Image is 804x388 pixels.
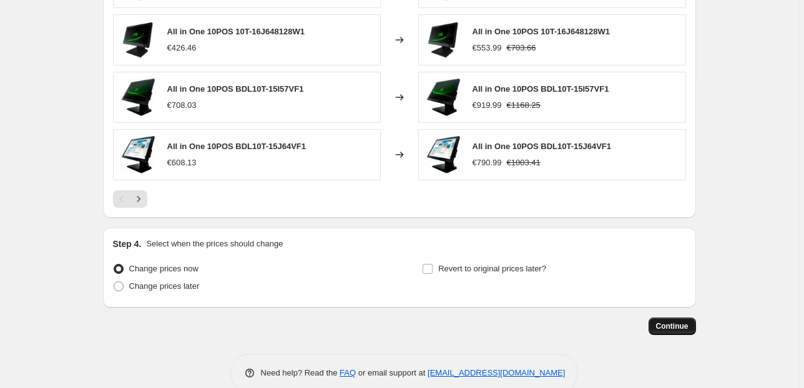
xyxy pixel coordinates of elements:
div: €708.03 [167,99,197,112]
img: all-in-one-10pos-10t-16j648128w1_1204592_80x.jpg [120,21,157,59]
span: Change prices now [129,264,199,273]
span: All in One 10POS BDL10T-15I57VF1 [167,84,304,94]
div: €553.99 [473,42,502,54]
img: all-in-one-10pos-10t-16j648128w1_1204592_80x.jpg [425,21,463,59]
div: €608.13 [167,157,197,169]
strike: €1003.41 [507,157,541,169]
div: €426.46 [167,42,197,54]
p: Select when the prices should change [146,238,283,250]
span: Change prices later [129,281,200,291]
img: all-in-one-10pos-bdl10t-15j64vf1_1185608_80x.jpg [425,136,463,173]
nav: Pagination [113,190,147,208]
img: all-in-one-10pos-bdl10t-15i57vf1_1179458_80x.jpg [120,79,157,116]
img: all-in-one-10pos-bdl10t-15j64vf1_1185608_80x.jpg [120,136,157,173]
a: [EMAIL_ADDRESS][DOMAIN_NAME] [428,368,565,377]
div: €919.99 [473,99,502,112]
span: Need help? Read the [261,368,340,377]
strike: €703.66 [507,42,536,54]
span: or email support at [356,368,428,377]
button: Continue [649,318,696,335]
strike: €1168.25 [507,99,541,112]
span: All in One 10POS BDL10T-15J64VF1 [167,142,306,151]
h2: Step 4. [113,238,142,250]
a: FAQ [340,368,356,377]
img: all-in-one-10pos-bdl10t-15i57vf1_1179458_80x.jpg [425,79,463,116]
div: €790.99 [473,157,502,169]
span: All in One 10POS 10T-16J648128W1 [473,27,610,36]
span: All in One 10POS 10T-16J648128W1 [167,27,305,36]
span: All in One 10POS BDL10T-15J64VF1 [473,142,612,151]
span: Revert to original prices later? [438,264,546,273]
span: All in One 10POS BDL10T-15I57VF1 [473,84,609,94]
span: Continue [656,321,689,331]
button: Next [130,190,147,208]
